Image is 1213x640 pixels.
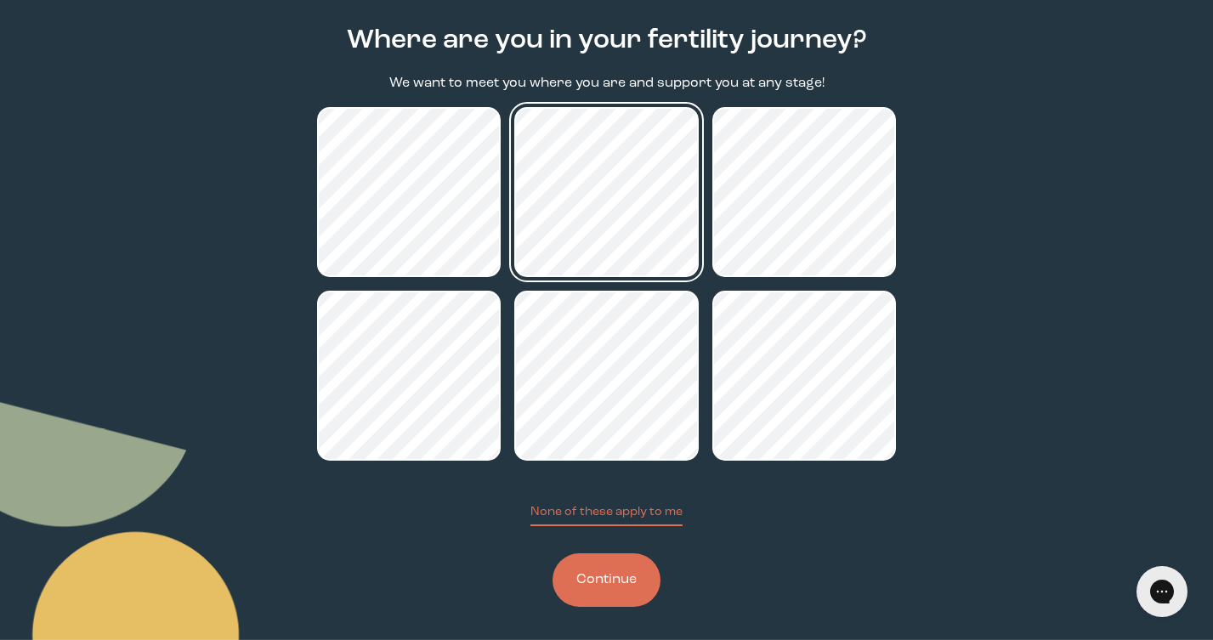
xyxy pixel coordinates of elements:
p: We want to meet you where you are and support you at any stage! [389,74,825,93]
iframe: Gorgias live chat messenger [1128,560,1196,623]
button: Continue [553,553,660,607]
h2: Where are you in your fertility journey? [347,21,867,60]
button: None of these apply to me [530,503,683,526]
